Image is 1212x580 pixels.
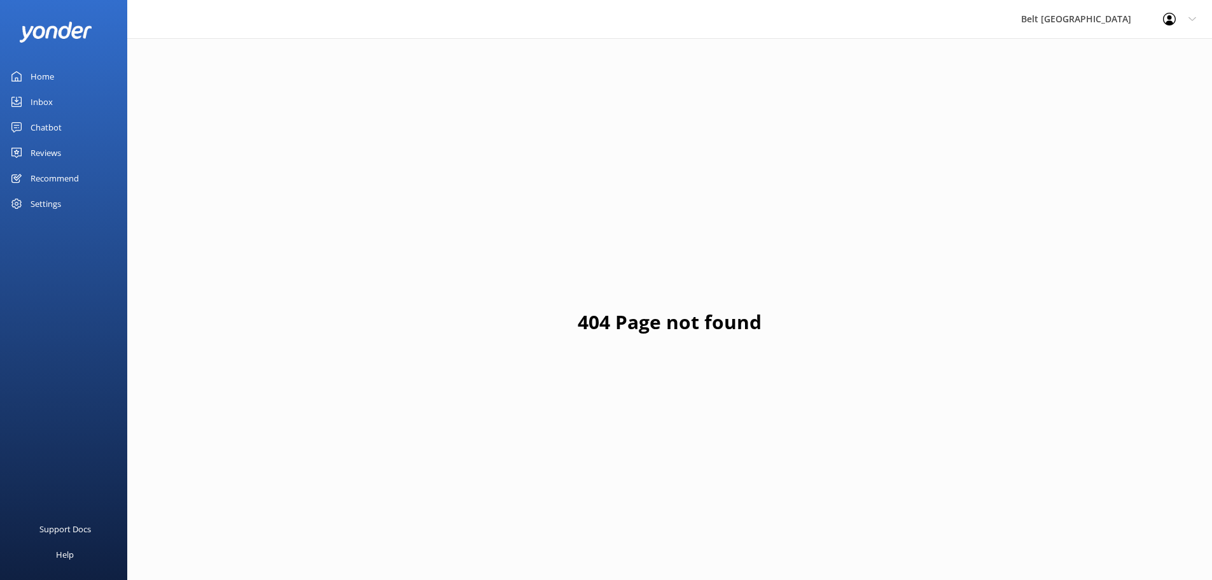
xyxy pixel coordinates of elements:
[31,166,79,191] div: Recommend
[31,191,61,216] div: Settings
[56,542,74,567] div: Help
[31,115,62,140] div: Chatbot
[31,140,61,166] div: Reviews
[19,22,92,43] img: yonder-white-logo.png
[39,516,91,542] div: Support Docs
[578,307,762,337] h1: 404 Page not found
[31,64,54,89] div: Home
[31,89,53,115] div: Inbox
